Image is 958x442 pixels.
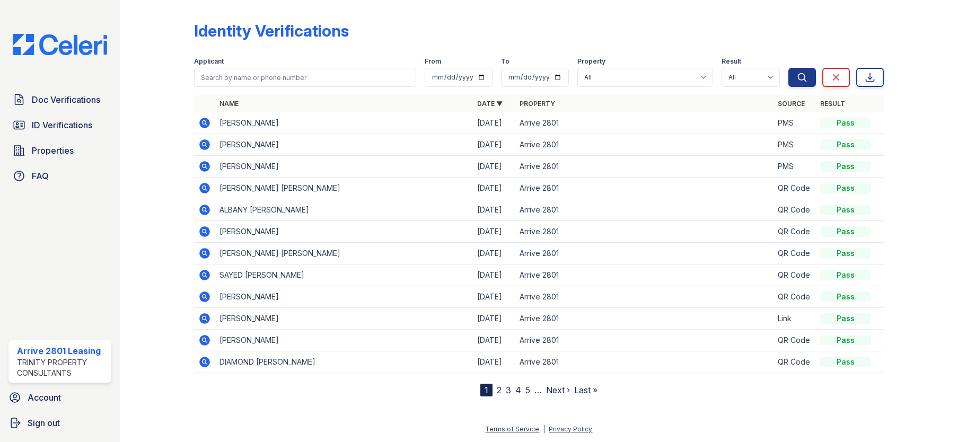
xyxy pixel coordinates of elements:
a: ID Verifications [8,114,111,136]
div: Pass [820,248,871,259]
div: Pass [820,139,871,150]
td: PMS [774,112,816,134]
td: Arrive 2801 [515,264,773,286]
div: Pass [820,357,871,367]
span: ID Verifications [32,119,92,131]
label: From [425,57,441,66]
td: [DATE] [473,330,515,351]
div: | [543,425,545,433]
div: Trinity Property Consultants [17,357,107,378]
div: Arrive 2801 Leasing [17,344,107,357]
td: [PERSON_NAME] [215,330,473,351]
td: Arrive 2801 [515,221,773,243]
img: CE_Logo_Blue-a8612792a0a2168367f1c8372b55b34899dd931a85d93a1a3d3e32e68fde9ad4.png [4,34,116,55]
span: … [534,384,542,396]
td: [DATE] [473,178,515,199]
a: Sign out [4,412,116,434]
div: Pass [820,205,871,215]
td: Arrive 2801 [515,308,773,330]
td: Arrive 2801 [515,243,773,264]
div: Pass [820,270,871,280]
td: DIAMOND [PERSON_NAME] [215,351,473,373]
td: [PERSON_NAME] [215,134,473,156]
td: [DATE] [473,134,515,156]
td: [DATE] [473,308,515,330]
div: Pass [820,291,871,302]
td: [PERSON_NAME] [215,156,473,178]
a: FAQ [8,165,111,187]
a: 5 [525,385,530,395]
div: Pass [820,313,871,324]
div: Identity Verifications [194,21,349,40]
label: Applicant [194,57,224,66]
td: [PERSON_NAME] [PERSON_NAME] [215,178,473,199]
span: Properties [32,144,74,157]
a: Terms of Service [485,425,539,433]
a: Account [4,387,116,408]
label: Result [722,57,741,66]
td: [PERSON_NAME] [215,308,473,330]
td: Arrive 2801 [515,156,773,178]
td: ALBANY [PERSON_NAME] [215,199,473,221]
td: [PERSON_NAME] [215,221,473,243]
td: [DATE] [473,351,515,373]
td: [PERSON_NAME] [215,112,473,134]
a: 3 [506,385,511,395]
span: Account [28,391,61,404]
div: Pass [820,118,871,128]
div: Pass [820,161,871,172]
a: Last » [574,385,597,395]
td: QR Code [774,243,816,264]
td: QR Code [774,178,816,199]
td: [DATE] [473,264,515,286]
a: Name [219,100,239,108]
div: Pass [820,183,871,193]
td: Arrive 2801 [515,286,773,308]
td: PMS [774,156,816,178]
a: Doc Verifications [8,89,111,110]
td: QR Code [774,221,816,243]
input: Search by name or phone number [194,68,416,87]
td: QR Code [774,286,816,308]
div: Pass [820,335,871,346]
td: Arrive 2801 [515,351,773,373]
td: Arrive 2801 [515,112,773,134]
td: PMS [774,134,816,156]
a: Next › [546,385,570,395]
td: Arrive 2801 [515,330,773,351]
label: Property [577,57,605,66]
td: QR Code [774,330,816,351]
td: [PERSON_NAME] [215,286,473,308]
td: [DATE] [473,156,515,178]
td: [DATE] [473,221,515,243]
a: Property [520,100,555,108]
td: Link [774,308,816,330]
span: Doc Verifications [32,93,100,106]
label: To [501,57,509,66]
a: Result [820,100,845,108]
td: Arrive 2801 [515,199,773,221]
td: [PERSON_NAME] [PERSON_NAME] [215,243,473,264]
a: 2 [497,385,502,395]
td: QR Code [774,199,816,221]
td: [DATE] [473,199,515,221]
td: QR Code [774,264,816,286]
td: QR Code [774,351,816,373]
td: [DATE] [473,286,515,308]
div: Pass [820,226,871,237]
td: [DATE] [473,112,515,134]
a: 4 [515,385,521,395]
a: Date ▼ [477,100,503,108]
td: [DATE] [473,243,515,264]
span: Sign out [28,417,60,429]
td: Arrive 2801 [515,178,773,199]
span: FAQ [32,170,49,182]
a: Properties [8,140,111,161]
a: Source [778,100,805,108]
td: Arrive 2801 [515,134,773,156]
a: Privacy Policy [549,425,592,433]
div: 1 [480,384,493,396]
td: SAYED [PERSON_NAME] [215,264,473,286]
